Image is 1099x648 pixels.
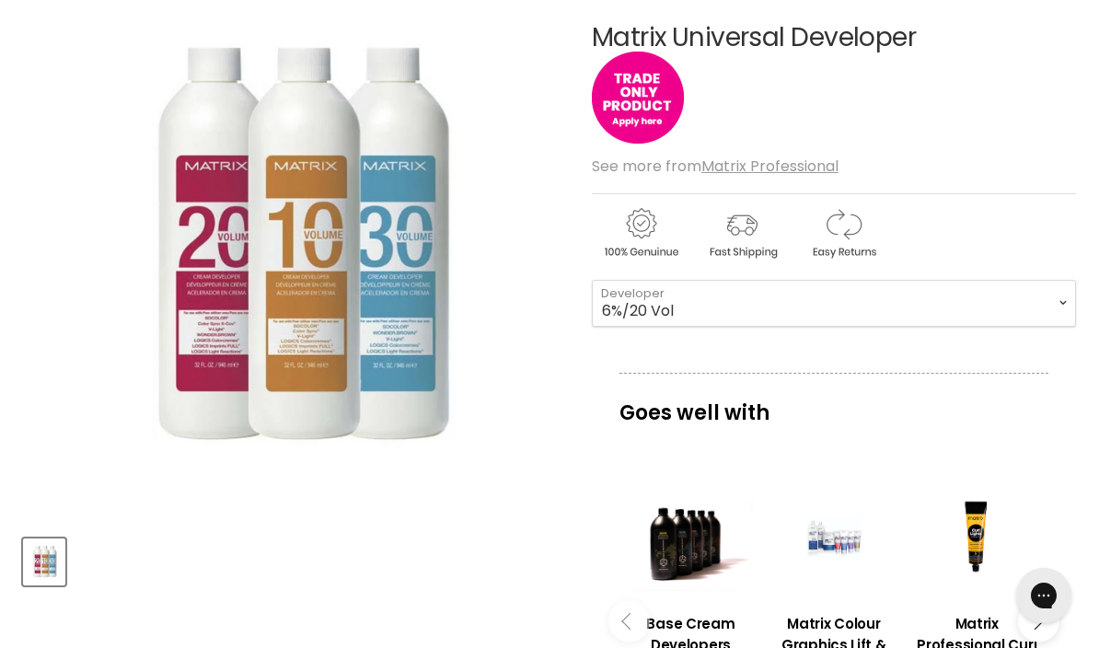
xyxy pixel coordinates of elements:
img: tradeonly_small.jpg [592,52,684,144]
img: returns.gif [794,205,892,261]
img: Matrix Universal Developer [25,540,64,584]
img: genuine.gif [592,205,689,261]
a: Matrix Professional [701,156,839,177]
img: shipping.gif [693,205,791,261]
iframe: Gorgias live chat messenger [1007,561,1081,630]
h1: Matrix Universal Developer [592,24,1076,52]
div: Product thumbnails [20,533,568,585]
button: Matrix Universal Developer [23,538,65,585]
span: See more from [592,156,839,177]
p: Goes well with [619,373,1048,434]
